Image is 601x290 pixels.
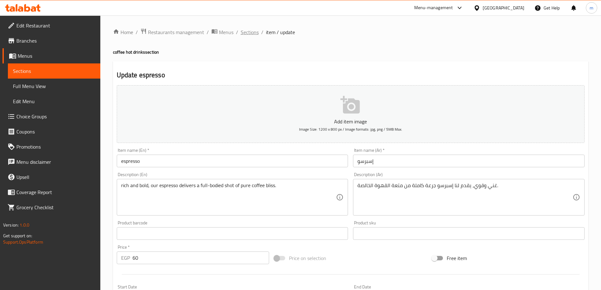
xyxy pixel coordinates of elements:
[121,182,336,212] textarea: rich and bold, our espresso delivers a full-bodied shot of pure coffee bliss.
[16,113,95,120] span: Choice Groups
[3,124,100,139] a: Coupons
[241,28,259,36] a: Sections
[3,169,100,185] a: Upsell
[289,254,326,262] span: Price on selection
[3,109,100,124] a: Choice Groups
[117,70,585,80] h2: Update espresso
[3,154,100,169] a: Menu disclaimer
[8,79,100,94] a: Full Menu View
[133,252,269,264] input: Please enter price
[113,49,588,55] h4: coffee hot drinks section
[16,173,95,181] span: Upsell
[113,28,588,36] nav: breadcrumb
[3,33,100,48] a: Branches
[207,28,209,36] li: /
[121,254,130,262] p: EGP
[483,4,524,11] div: [GEOGRAPHIC_DATA]
[13,67,95,75] span: Sections
[353,227,585,240] input: Please enter product sku
[8,94,100,109] a: Edit Menu
[447,254,467,262] span: Free item
[3,48,100,63] a: Menus
[3,18,100,33] a: Edit Restaurant
[299,126,402,133] span: Image Size: 1200 x 800 px / Image formats: jpg, png / 5MB Max.
[3,185,100,200] a: Coverage Report
[127,118,575,125] p: Add item image
[211,28,233,36] a: Menus
[219,28,233,36] span: Menus
[16,143,95,151] span: Promotions
[236,28,238,36] li: /
[16,22,95,29] span: Edit Restaurant
[113,28,133,36] a: Home
[18,52,95,60] span: Menus
[136,28,138,36] li: /
[261,28,263,36] li: /
[117,227,348,240] input: Please enter product barcode
[140,28,204,36] a: Restaurants management
[3,200,100,215] a: Grocery Checklist
[266,28,295,36] span: item / update
[16,37,95,44] span: Branches
[353,155,585,167] input: Enter name Ar
[16,158,95,166] span: Menu disclaimer
[13,82,95,90] span: Full Menu View
[8,63,100,79] a: Sections
[16,188,95,196] span: Coverage Report
[3,139,100,154] a: Promotions
[117,85,585,143] button: Add item imageImage Size: 1200 x 800 px / Image formats: jpg, png / 5MB Max.
[357,182,573,212] textarea: غني وقوي، يقدم لنا إسبرسو جرعة كاملة من متعة القهوة الخالصة.
[3,232,32,240] span: Get support on:
[3,238,43,246] a: Support.OpsPlatform
[117,155,348,167] input: Enter name En
[20,221,29,229] span: 1.0.0
[414,4,453,12] div: Menu-management
[16,204,95,211] span: Grocery Checklist
[16,128,95,135] span: Coupons
[3,221,19,229] span: Version:
[590,4,593,11] span: m
[148,28,204,36] span: Restaurants management
[13,98,95,105] span: Edit Menu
